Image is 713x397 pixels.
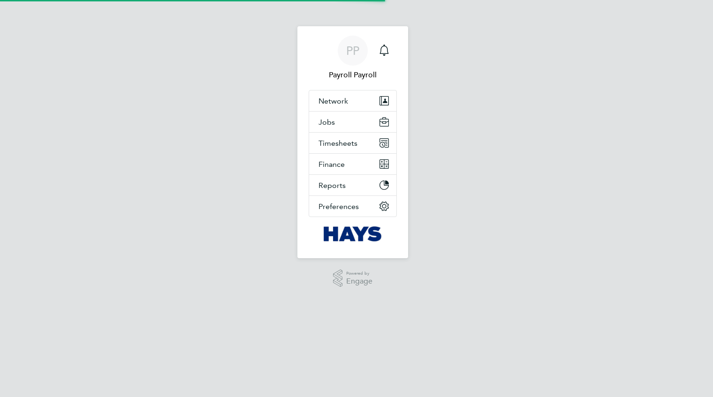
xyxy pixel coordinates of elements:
[346,45,359,57] span: PP
[324,226,382,241] img: hays-logo-retina.png
[309,133,396,153] button: Timesheets
[309,36,397,81] a: PPPayroll Payroll
[319,202,359,211] span: Preferences
[333,270,373,287] a: Powered byEngage
[309,196,396,217] button: Preferences
[309,226,397,241] a: Go to home page
[309,154,396,174] button: Finance
[319,160,345,169] span: Finance
[346,277,372,285] span: Engage
[319,181,346,190] span: Reports
[309,112,396,132] button: Jobs
[309,90,396,111] button: Network
[297,26,408,258] nav: Main navigation
[319,118,335,127] span: Jobs
[309,175,396,195] button: Reports
[319,97,348,105] span: Network
[346,270,372,277] span: Powered by
[319,139,357,148] span: Timesheets
[309,69,397,81] span: Payroll Payroll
